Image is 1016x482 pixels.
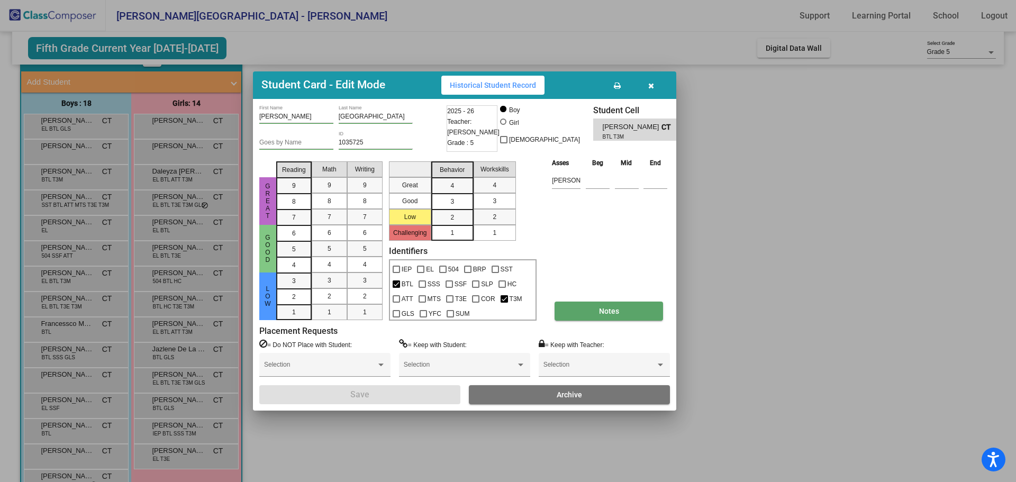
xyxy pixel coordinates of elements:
span: 1 [493,228,496,238]
span: SUM [456,307,470,320]
th: End [641,157,670,169]
span: 4 [363,260,367,269]
span: 8 [363,196,367,206]
span: Good [263,234,273,263]
span: 6 [328,228,331,238]
label: = Do NOT Place with Student: [259,339,352,350]
span: 3 [493,196,496,206]
span: COR [481,293,495,305]
span: 2 [363,292,367,301]
button: Archive [469,385,670,404]
label: = Keep with Student: [399,339,467,350]
span: 2 [493,212,496,222]
span: SSS [428,278,440,290]
span: 1 [450,228,454,238]
span: 504 [448,263,459,276]
label: = Keep with Teacher: [539,339,604,350]
input: Enter ID [339,139,413,147]
span: 4 [292,260,296,270]
span: SST [501,263,513,276]
span: HC [507,278,516,290]
span: Math [322,165,337,174]
span: 4 [493,180,496,190]
span: GLS [402,307,414,320]
span: Historical Student Record [450,81,536,89]
span: 2 [328,292,331,301]
span: BTL [402,278,413,290]
span: SLP [481,278,493,290]
span: 9 [363,180,367,190]
h3: Student Cell [593,105,685,115]
span: 7 [292,213,296,222]
span: IEP [402,263,412,276]
span: 2 [292,292,296,302]
span: CT [661,122,676,133]
span: [PERSON_NAME] [603,122,661,133]
span: 8 [292,197,296,206]
span: Grade : 5 [447,138,474,148]
h3: Student Card - Edit Mode [261,78,385,92]
div: Girl [509,118,519,128]
span: 3 [450,197,454,206]
span: Archive [557,390,582,399]
span: Teacher: [PERSON_NAME] [447,116,500,138]
input: goes by name [259,139,333,147]
span: Workskills [480,165,509,174]
span: 2025 - 26 [447,106,474,116]
span: 2 [450,213,454,222]
span: 3 [292,276,296,286]
span: 8 [328,196,331,206]
span: 1 [363,307,367,317]
span: 6 [292,229,296,238]
span: 5 [292,244,296,254]
span: 7 [328,212,331,222]
span: Great [263,183,273,220]
span: 5 [363,244,367,253]
span: 3 [363,276,367,285]
span: 9 [292,181,296,190]
span: Writing [355,165,375,174]
span: MTS [428,293,441,305]
span: T3M [510,293,522,305]
span: 4 [328,260,331,269]
span: BTL T3M [603,133,654,141]
input: assessment [552,172,580,188]
span: 1 [328,307,331,317]
span: Save [350,389,369,399]
span: Behavior [440,165,465,175]
span: [DEMOGRAPHIC_DATA] [509,133,580,146]
span: 4 [450,181,454,190]
span: Low [263,285,273,307]
th: Asses [549,157,583,169]
span: Notes [599,307,619,315]
span: SSF [455,278,467,290]
th: Mid [612,157,641,169]
label: Placement Requests [259,326,338,336]
span: 1 [292,307,296,317]
span: ATT [402,293,413,305]
button: Historical Student Record [441,76,545,95]
span: YFC [429,307,441,320]
span: 3 [328,276,331,285]
span: 9 [328,180,331,190]
span: BRP [473,263,486,276]
div: Boy [509,105,520,115]
span: Reading [282,165,306,175]
span: 7 [363,212,367,222]
button: Notes [555,302,663,321]
label: Identifiers [389,246,428,256]
span: 6 [363,228,367,238]
span: T3E [455,293,467,305]
span: EL [426,263,434,276]
span: 5 [328,244,331,253]
button: Save [259,385,460,404]
th: Beg [583,157,612,169]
